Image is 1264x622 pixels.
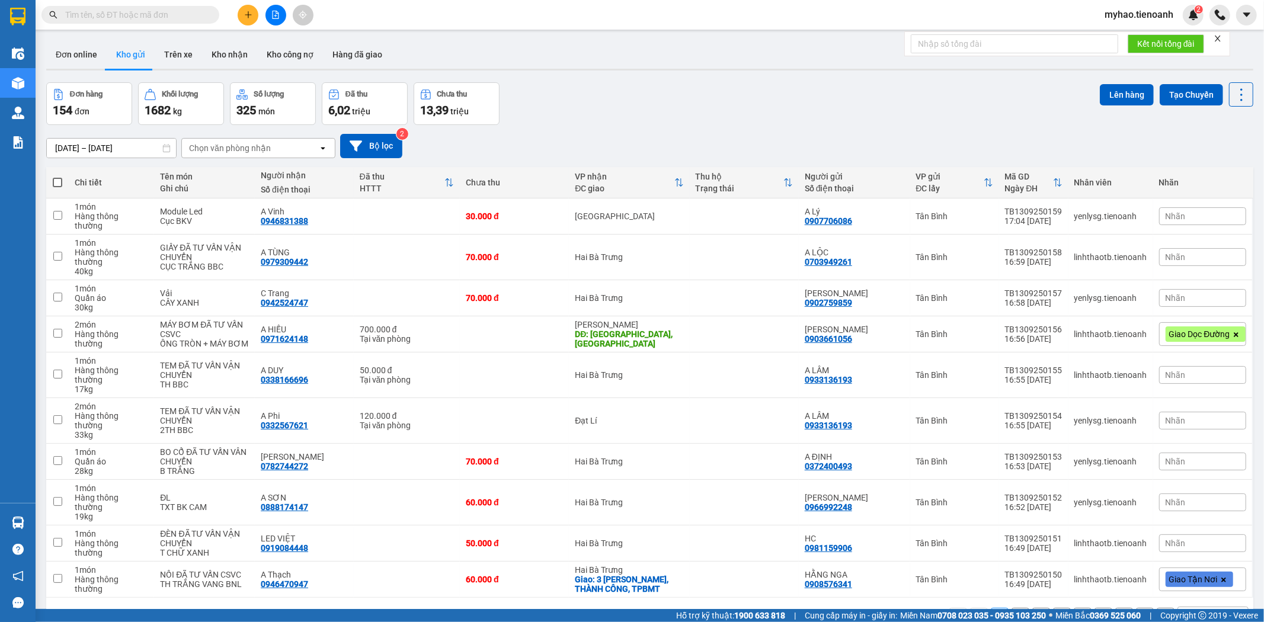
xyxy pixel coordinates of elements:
button: Trên xe [155,40,202,69]
div: TB1309250153 [1005,452,1063,461]
button: Đơn online [46,40,107,69]
div: yenlysg.tienoanh [1074,457,1147,466]
div: HC [805,534,904,543]
div: 1 món [75,565,148,575]
div: 17 kg [75,384,148,394]
span: Nhãn [1166,416,1186,425]
div: 0908576341 [805,579,852,589]
div: Quần áo [75,293,148,303]
th: Toggle SortBy [354,167,460,198]
div: 2 món [75,320,148,329]
div: B TRẮNG [160,466,249,476]
div: Hàng thông thường [75,493,148,512]
span: kg [173,107,182,116]
div: ĐỨC THỊNH [805,325,904,334]
div: 0933136193 [805,421,852,430]
span: copyright [1198,611,1207,620]
div: 0372400493 [805,461,852,471]
div: Hàng thông thường [75,575,148,594]
div: 40 kg [75,267,148,276]
div: TB1309250155 [1005,365,1063,375]
div: 0933136193 [805,375,852,384]
div: Tên món [160,172,249,181]
div: 0946470947 [261,579,308,589]
div: Tân Bình [916,370,993,380]
div: 33 kg [75,430,148,440]
div: Mã GD [1005,172,1053,181]
button: Khối lượng1682kg [138,82,224,125]
div: TXT BK CAM [160,502,249,512]
div: TB1309250150 [1005,570,1063,579]
div: Chưa thu [437,90,468,98]
button: Hàng đã giao [323,40,392,69]
div: Hàng thông thường [75,538,148,557]
span: 6,02 [328,103,350,117]
div: DĐ: ĐẮK MIN, ĐẮK NÔNG [575,329,683,348]
span: Hỗ trợ kỹ thuật: [676,609,785,622]
div: 1 món [75,356,148,365]
button: Kho công nợ [257,40,323,69]
div: Khối lượng [162,90,198,98]
img: logo-vxr [10,8,25,25]
div: TEM ĐÃ TƯ VẤN VẬN CHUYỂN [160,406,249,425]
button: Kết nối tổng đài [1128,34,1204,53]
div: linhthaotb.tienoanh [1074,538,1147,548]
img: phone-icon [1215,9,1225,20]
div: Tân Bình [916,498,993,507]
div: 50.000 đ [466,538,563,548]
img: solution-icon [12,136,24,149]
div: TB1309250151 [1005,534,1063,543]
div: A LÂM [805,411,904,421]
span: Nhãn [1166,538,1186,548]
div: 2TH BBC [160,425,249,435]
div: 16:55 [DATE] [1005,421,1063,430]
div: 0981159906 [805,543,852,553]
div: TB1309250156 [1005,325,1063,334]
button: file-add [265,5,286,25]
div: linhthaotb.tienoanh [1074,575,1147,584]
div: A ĐỊNH [805,452,904,461]
div: VP nhận [575,172,674,181]
div: Tân Bình [916,252,993,262]
div: 0902759859 [805,298,852,307]
img: warehouse-icon [12,107,24,119]
div: Hai Bà Trưng [575,370,683,380]
span: Kết nối tổng đài [1137,37,1195,50]
span: Nhãn [1166,252,1186,262]
span: file-add [271,11,280,19]
div: MÁY BƠM ĐÃ TƯ VẤN CSVC [160,320,249,339]
th: Toggle SortBy [999,167,1068,198]
span: 13,39 [420,103,449,117]
div: 16:53 [DATE] [1005,461,1063,471]
div: linhthaotb.tienoanh [1074,329,1147,339]
div: TB1309250159 [1005,207,1063,216]
div: A TÙNG [261,248,348,257]
div: 0332567621 [261,421,308,430]
div: MINH THÚY [805,493,904,502]
span: message [12,597,24,608]
div: 16:49 [DATE] [1005,579,1063,589]
div: Tân Bình [916,575,993,584]
strong: 1900 633 818 [734,611,785,620]
span: Giao Tận Nơi [1169,574,1218,585]
div: TB1309250154 [1005,411,1063,421]
div: Trạng thái [696,184,783,193]
div: yenlysg.tienoanh [1074,293,1147,303]
div: Hoàng Vinh [805,288,904,298]
div: ĐL [160,493,249,502]
div: linhthaotb.tienoanh [1074,252,1147,262]
span: Nhãn [1166,293,1186,303]
span: Miền Bắc [1055,609,1141,622]
div: Ngày ĐH [1005,184,1053,193]
span: triệu [352,107,370,116]
div: A HIẾU [261,325,348,334]
img: warehouse-icon [12,77,24,89]
span: Nhãn [1166,457,1186,466]
div: Hàng thông thường [75,329,148,348]
div: ĐC giao [575,184,674,193]
div: Giao: 3 HOÀNG DIỆU, THÀNH CÔNG, TPBMT [575,575,683,594]
div: Nhân viên [1074,178,1147,187]
div: Tân Bình [916,329,993,339]
div: 70.000 đ [466,293,563,303]
img: warehouse-icon [12,47,24,60]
